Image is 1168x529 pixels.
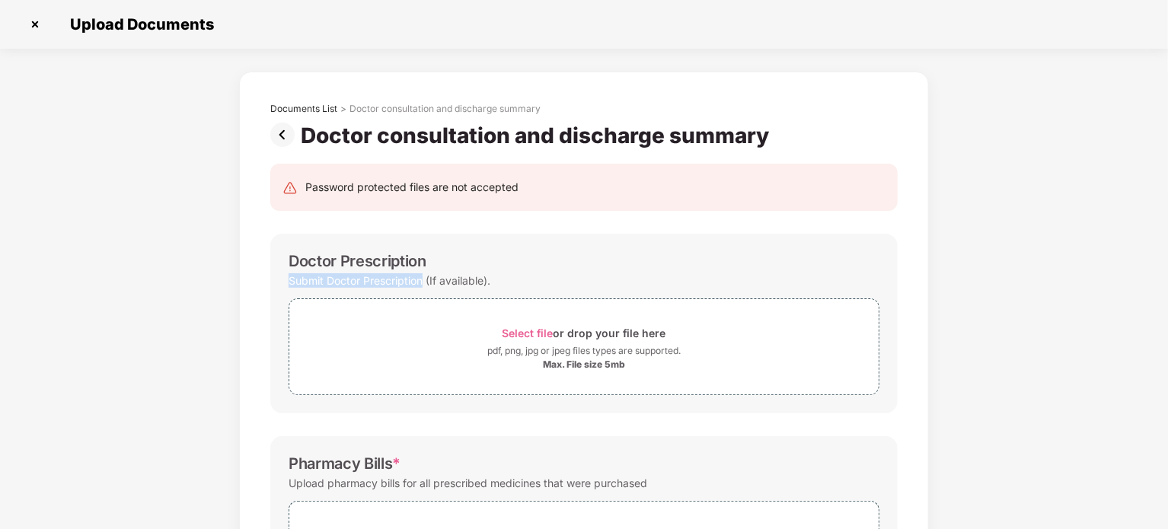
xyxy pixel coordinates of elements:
span: Select fileor drop your file herepdf, png, jpg or jpeg files types are supported.Max. File size 5mb [289,311,879,383]
div: or drop your file here [503,323,666,343]
img: svg+xml;base64,PHN2ZyB4bWxucz0iaHR0cDovL3d3dy53My5vcmcvMjAwMC9zdmciIHdpZHRoPSIyNCIgaGVpZ2h0PSIyNC... [282,180,298,196]
div: Upload pharmacy bills for all prescribed medicines that were purchased [289,473,647,493]
div: Max. File size 5mb [543,359,625,371]
img: svg+xml;base64,PHN2ZyBpZD0iUHJldi0zMngzMiIgeG1sbnM9Imh0dHA6Ly93d3cudzMub3JnLzIwMDAvc3ZnIiB3aWR0aD... [270,123,301,147]
span: Upload Documents [55,15,222,33]
img: svg+xml;base64,PHN2ZyBpZD0iQ3Jvc3MtMzJ4MzIiIHhtbG5zPSJodHRwOi8vd3d3LnczLm9yZy8yMDAwL3N2ZyIgd2lkdG... [23,12,47,37]
div: Doctor consultation and discharge summary [349,103,541,115]
div: Submit Doctor Prescription (If available). [289,270,490,291]
div: Pharmacy Bills [289,454,401,473]
div: Password protected files are not accepted [305,179,519,196]
span: Select file [503,327,554,339]
div: Documents List [270,103,337,115]
div: Doctor Prescription [289,252,426,270]
div: > [340,103,346,115]
div: Doctor consultation and discharge summary [301,123,775,148]
div: pdf, png, jpg or jpeg files types are supported. [487,343,681,359]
